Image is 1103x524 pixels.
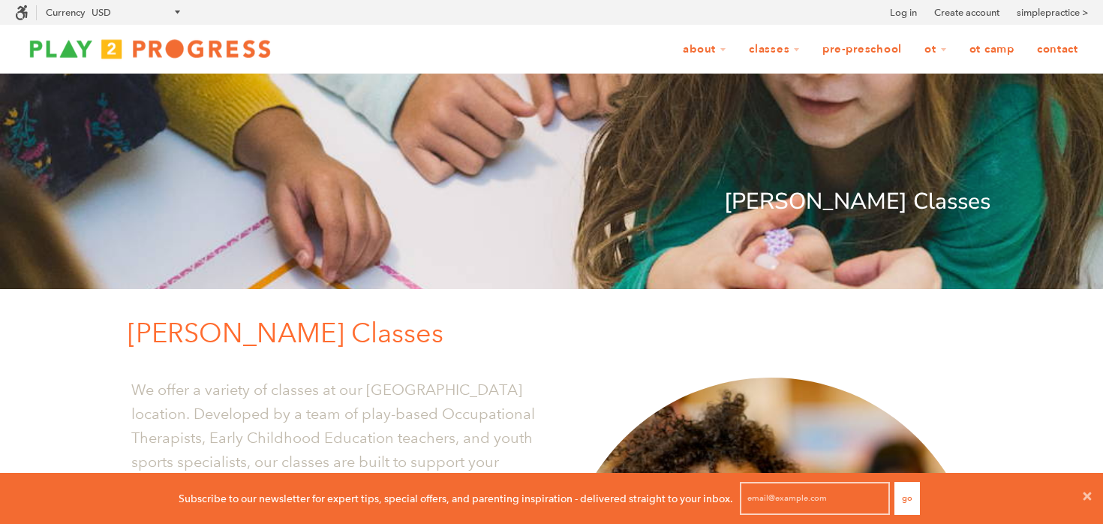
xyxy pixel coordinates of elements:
a: Contact [1027,35,1088,64]
input: email@example.com [740,482,890,515]
a: Create account [934,5,999,20]
p: We offer a variety of classes at our [GEOGRAPHIC_DATA] location. Developed by a team of play-base... [131,378,540,498]
a: About [673,35,736,64]
p: [PERSON_NAME] Classes [113,184,990,220]
a: simplepractice > [1017,5,1088,20]
label: Currency [46,7,85,18]
button: Go [894,482,920,515]
a: OT Camp [960,35,1024,64]
a: Pre-Preschool [813,35,912,64]
a: OT [915,35,957,64]
p: Subscribe to our newsletter for expert tips, special offers, and parenting inspiration - delivere... [179,490,733,507]
a: Classes [739,35,810,64]
p: [PERSON_NAME] Classes [128,312,990,355]
a: Log in [890,5,917,20]
img: Play2Progress logo [15,34,285,64]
